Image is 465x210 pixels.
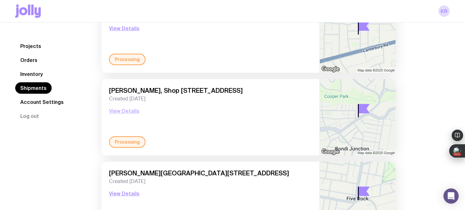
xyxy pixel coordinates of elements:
[109,136,145,148] div: Processing
[109,107,139,115] button: View Details
[109,54,145,65] div: Processing
[443,188,459,204] div: Open Intercom Messenger
[15,96,69,108] a: Account Settings
[109,87,312,94] span: [PERSON_NAME], Shop [STREET_ADDRESS]
[109,190,139,197] button: View Details
[109,24,139,32] button: View Details
[109,96,312,102] span: Created [DATE]
[109,178,312,185] span: Created [DATE]
[15,54,42,66] a: Orders
[109,169,312,177] span: [PERSON_NAME][GEOGRAPHIC_DATA][STREET_ADDRESS]
[438,5,450,17] a: KR
[320,79,396,155] img: staticmap
[15,68,48,80] a: Inventory
[15,40,46,52] a: Projects
[15,82,52,94] a: Shipments
[15,110,44,122] button: Log out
